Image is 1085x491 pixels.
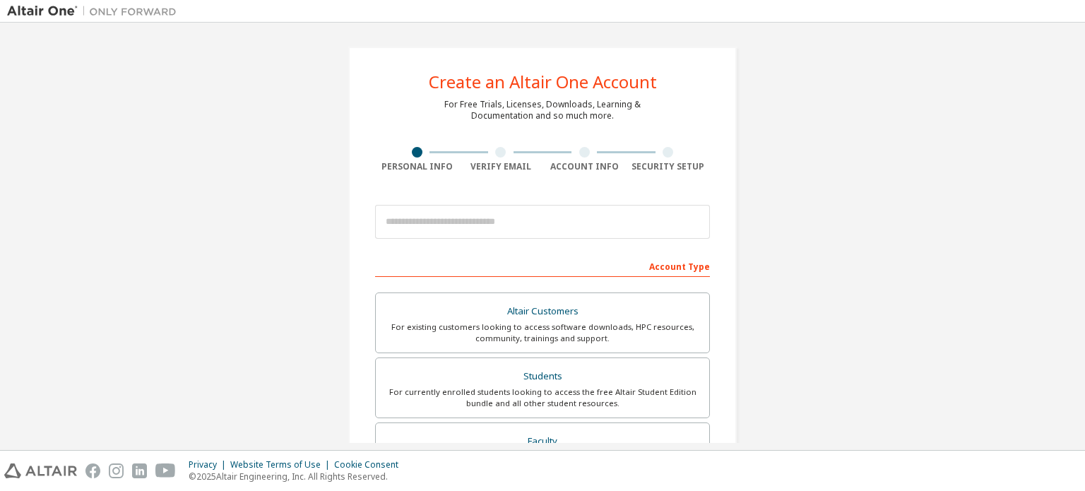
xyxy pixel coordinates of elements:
div: Security Setup [627,161,711,172]
div: Privacy [189,459,230,471]
img: linkedin.svg [132,463,147,478]
img: facebook.svg [85,463,100,478]
img: youtube.svg [155,463,176,478]
div: For Free Trials, Licenses, Downloads, Learning & Documentation and so much more. [444,99,641,122]
div: Create an Altair One Account [429,73,657,90]
img: Altair One [7,4,184,18]
div: Altair Customers [384,302,701,321]
div: For currently enrolled students looking to access the free Altair Student Edition bundle and all ... [384,386,701,409]
p: © 2025 Altair Engineering, Inc. All Rights Reserved. [189,471,407,483]
div: Personal Info [375,161,459,172]
div: Account Info [542,161,627,172]
div: Students [384,367,701,386]
div: For existing customers looking to access software downloads, HPC resources, community, trainings ... [384,321,701,344]
div: Faculty [384,432,701,451]
img: instagram.svg [109,463,124,478]
img: altair_logo.svg [4,463,77,478]
div: Verify Email [459,161,543,172]
div: Cookie Consent [334,459,407,471]
div: Website Terms of Use [230,459,334,471]
div: Account Type [375,254,710,277]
